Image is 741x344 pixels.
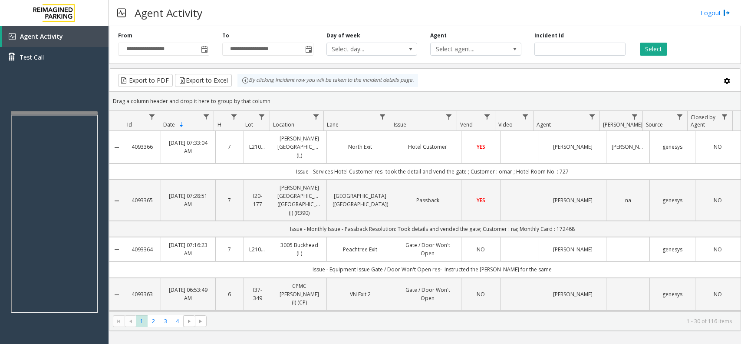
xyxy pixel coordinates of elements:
[629,111,641,123] a: Parker Filter Menu
[124,261,741,277] td: Issue - Equipment Issue Gate / Door Won't Open res- Instructed the [PERSON_NAME] for the same
[603,121,642,128] span: [PERSON_NAME]
[443,111,455,123] a: Issue Filter Menu
[249,286,267,302] a: I37-349
[467,290,494,298] a: NO
[118,32,132,40] label: From
[701,196,735,204] a: NO
[124,221,741,237] td: Issue - Monthly Issue - Passback Resolution: Took details and vended the gate; Customer : na; Mon...
[109,197,124,204] a: Collapse Details
[544,143,601,151] a: [PERSON_NAME]
[221,143,238,151] a: 7
[127,121,132,128] span: Id
[249,192,267,208] a: I20-177
[332,245,389,254] a: Peachtree Exit
[723,8,730,17] img: logout
[691,114,715,128] span: Closed by Agent
[327,43,399,55] span: Select day...
[431,43,503,55] span: Select agent...
[2,26,109,47] a: Agent Activity
[130,2,207,23] h3: Agent Activity
[701,290,735,298] a: NO
[303,43,313,55] span: Toggle popup
[544,245,601,254] a: [PERSON_NAME]
[537,121,551,128] span: Agent
[186,318,193,325] span: Go to the next page
[129,290,155,298] a: 4093363
[467,143,494,151] a: YES
[477,246,485,253] span: NO
[719,111,731,123] a: Closed by Agent Filter Menu
[277,134,321,160] a: [PERSON_NAME][GEOGRAPHIC_DATA] (L)
[148,315,159,327] span: Page 2
[166,139,210,155] a: [DATE] 07:33:04 AM
[166,241,210,257] a: [DATE] 07:16:23 AM
[198,318,204,325] span: Go to the last page
[714,143,722,150] span: NO
[221,290,238,298] a: 6
[640,43,667,56] button: Select
[160,315,171,327] span: Page 3
[327,121,339,128] span: Lane
[221,245,238,254] a: 7
[237,74,418,87] div: By clicking Incident row you will be taken to the incident details page.
[217,121,221,128] span: H
[109,94,741,109] div: Drag a column header and drop it here to group by that column
[124,311,741,327] td: issue: cx don;t have a voucher resolution: so ask cx to pay for parking
[477,291,485,298] span: NO
[249,245,267,254] a: L21082601
[399,286,456,302] a: Gate / Door Won't Open
[109,144,124,151] a: Collapse Details
[332,143,389,151] a: North Exit
[245,121,253,128] span: Lot
[183,315,195,327] span: Go to the next page
[326,32,360,40] label: Day of week
[714,246,722,253] span: NO
[242,77,249,84] img: infoIcon.svg
[20,32,63,40] span: Agent Activity
[376,111,388,123] a: Lane Filter Menu
[118,74,173,87] button: Export to PDF
[655,143,690,151] a: genesys
[701,245,735,254] a: NO
[332,290,389,298] a: VN Exit 2
[399,143,456,151] a: Hotel Customer
[228,111,240,123] a: H Filter Menu
[655,245,690,254] a: genesys
[249,143,267,151] a: L21078900
[163,121,175,128] span: Date
[714,291,722,298] span: NO
[109,246,124,253] a: Collapse Details
[129,245,155,254] a: 4093364
[460,121,473,128] span: Vend
[129,143,155,151] a: 4093366
[221,196,238,204] a: 7
[332,192,389,208] a: [GEOGRAPHIC_DATA] ([GEOGRAPHIC_DATA])
[199,43,209,55] span: Toggle popup
[178,121,185,128] span: Sortable
[674,111,685,123] a: Source Filter Menu
[277,184,321,217] a: [PERSON_NAME][GEOGRAPHIC_DATA] ([GEOGRAPHIC_DATA]) (I) (R390)
[399,196,456,204] a: Passback
[129,196,155,204] a: 4093365
[273,121,294,128] span: Location
[544,196,601,204] a: [PERSON_NAME]
[612,196,644,204] a: na
[9,33,16,40] img: 'icon'
[109,111,741,311] div: Data table
[109,291,124,298] a: Collapse Details
[256,111,268,123] a: Lot Filter Menu
[124,164,741,180] td: Issue - Services Hotel Customer res- took the detail and vend the gate ; Customer : omar ; Hotel ...
[200,111,212,123] a: Date Filter Menu
[310,111,322,123] a: Location Filter Menu
[646,121,663,128] span: Source
[612,143,644,151] a: [PERSON_NAME]
[399,241,456,257] a: Gate / Door Won't Open
[701,143,735,151] a: NO
[171,315,183,327] span: Page 4
[477,143,485,150] span: YES
[655,290,690,298] a: genesys
[195,315,207,327] span: Go to the last page
[394,121,406,128] span: Issue
[146,111,158,123] a: Id Filter Menu
[117,2,126,23] img: pageIcon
